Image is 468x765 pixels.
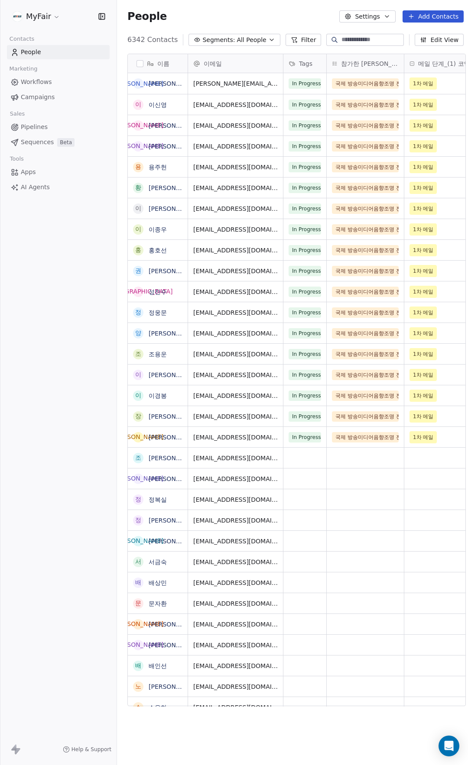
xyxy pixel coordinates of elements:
[135,370,141,379] div: 이
[149,704,167,711] a: 소은하
[193,100,278,109] span: [EMAIL_ADDRESS][DOMAIN_NAME]
[6,62,41,75] span: Marketing
[135,245,141,255] div: 홍
[332,349,399,359] span: 국제 방송미디어음향조명 전시회 2025
[135,557,141,566] div: 서
[413,246,433,255] span: 1차 메일
[193,142,278,151] span: [EMAIL_ADDRESS][DOMAIN_NAME]
[6,107,29,120] span: Sales
[7,45,110,59] a: People
[149,558,167,565] a: 서금숙
[289,162,321,172] span: In Progress
[289,370,321,380] span: In Progress
[149,621,199,628] a: [PERSON_NAME]
[57,138,75,147] span: Beta
[135,183,141,192] div: 황
[21,183,50,192] span: AI Agents
[332,370,399,380] span: 국제 방송미디어음향조명 전시회 2025
[289,411,321,422] span: In Progress
[193,578,278,587] span: [EMAIL_ADDRESS][DOMAIN_NAME]
[193,454,278,462] span: [EMAIL_ADDRESS][DOMAIN_NAME]
[332,245,399,255] span: 국제 방송미디어음향조명 전시회 2025
[10,9,62,24] button: MyFair
[26,11,51,22] span: MyFair
[193,537,278,546] span: [EMAIL_ADDRESS][DOMAIN_NAME]
[7,165,110,179] a: Apps
[135,453,141,462] div: 조
[413,121,433,130] span: 1차 메일
[104,287,172,296] div: [DEMOGRAPHIC_DATA]
[113,142,163,151] div: [PERSON_NAME]
[332,224,399,235] span: 국제 방송미디어음향조명 전시회 2025
[413,163,433,171] span: 1차 메일
[149,122,199,129] a: [PERSON_NAME]
[289,100,321,110] span: In Progress
[413,142,433,151] span: 1차 메일
[149,288,167,295] a: 성진수
[332,162,399,172] span: 국제 방송미디어음향조명 전시회 2025
[113,474,163,483] div: [PERSON_NAME]
[149,268,199,274] a: [PERSON_NAME]
[7,75,110,89] a: Workflows
[193,287,278,296] span: [EMAIL_ADDRESS][DOMAIN_NAME]
[193,225,278,234] span: [EMAIL_ADDRESS][DOMAIN_NAME]
[193,184,278,192] span: [EMAIL_ADDRESS][DOMAIN_NAME]
[193,641,278,649] span: [EMAIL_ADDRESS][DOMAIN_NAME]
[413,267,433,275] span: 1차 메일
[413,204,433,213] span: 1차 메일
[135,329,141,338] div: 양
[289,266,321,276] span: In Progress
[193,121,278,130] span: [EMAIL_ADDRESS][DOMAIN_NAME]
[149,205,199,212] a: [PERSON_NAME]
[289,141,321,152] span: In Progress
[149,351,167,358] a: 조용운
[193,412,278,421] span: [EMAIL_ADDRESS][DOMAIN_NAME]
[289,432,321,442] span: In Progress
[289,183,321,193] span: In Progress
[135,204,141,213] div: 이
[193,391,278,400] span: [EMAIL_ADDRESS][DOMAIN_NAME]
[332,120,399,131] span: 국제 방송미디어음향조명 전시회 2025
[193,163,278,171] span: [EMAIL_ADDRESS][DOMAIN_NAME]
[149,392,167,399] a: 이경봉
[7,120,110,134] a: Pipelines
[193,516,278,525] span: [EMAIL_ADDRESS][DOMAIN_NAME]
[332,391,399,401] span: 국제 방송미디어음향조명 전시회 2025
[6,32,38,45] span: Contacts
[193,474,278,483] span: [EMAIL_ADDRESS][DOMAIN_NAME]
[135,516,141,525] div: 정
[149,434,199,441] a: [PERSON_NAME]
[127,10,167,23] span: People
[188,54,283,73] div: 이메일
[128,54,188,73] div: 이름
[413,287,433,296] span: 1차 메일
[135,308,141,317] div: 정
[299,59,312,68] span: Tags
[193,662,278,670] span: [EMAIL_ADDRESS][DOMAIN_NAME]
[332,411,399,422] span: 국제 방송미디어음향조명 전시회 2025
[193,495,278,504] span: [EMAIL_ADDRESS][DOMAIN_NAME]
[289,224,321,235] span: In Progress
[289,78,321,89] span: In Progress
[193,703,278,712] span: [EMAIL_ADDRESS][DOMAIN_NAME]
[413,412,433,421] span: 1차 메일
[135,225,141,234] div: 이
[332,266,399,276] span: 국제 방송미디어음향조명 전시회 2025
[135,266,141,275] div: 권
[332,141,399,152] span: 국제 방송미디어음향조명 전시회 2025
[113,620,163,629] div: [PERSON_NAME]
[149,330,199,337] a: [PERSON_NAME]
[113,433,163,442] div: [PERSON_NAME]
[237,36,266,45] span: All People
[149,579,167,586] a: 배상민
[413,329,433,338] span: 1차 메일
[403,10,464,23] button: Add Contacts
[149,496,167,503] a: 정복실
[149,538,199,545] a: [PERSON_NAME]
[149,642,199,649] a: [PERSON_NAME]
[21,93,55,102] span: Campaigns
[332,100,399,110] span: 국제 방송미디어음향조명 전시회 2025
[21,77,52,87] span: Workflows
[21,168,36,177] span: Apps
[193,433,278,442] span: [EMAIL_ADDRESS][DOMAIN_NAME]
